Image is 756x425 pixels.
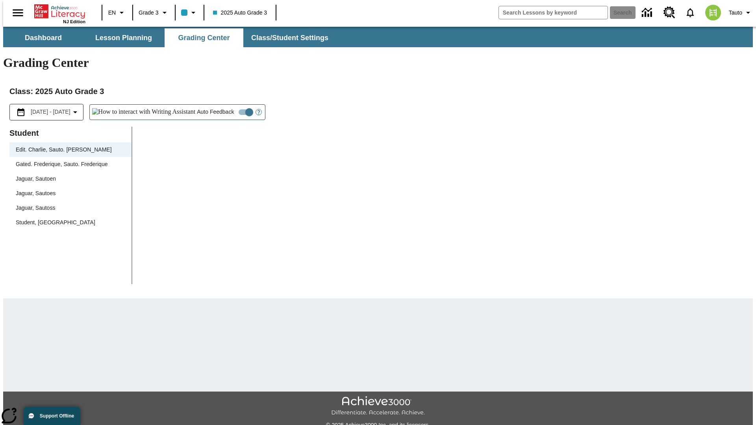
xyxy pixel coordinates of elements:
button: Select a new avatar [700,2,726,23]
div: Gated. Frederique, Sauto. Frederique [9,157,132,172]
button: Open side menu [6,1,30,24]
span: Support Offline [40,413,74,419]
div: Student, [GEOGRAPHIC_DATA] [9,215,132,230]
div: Jaguar, Sautoes [16,189,56,198]
span: Class/Student Settings [251,33,328,42]
button: Class/Student Settings [245,28,335,47]
a: Home [34,4,85,19]
button: Open Help for Writing Assistant [252,105,265,120]
div: Jaguar, Sautoen [16,175,56,183]
span: Auto Feedback [197,108,234,116]
div: Jaguar, Sautoss [16,204,55,212]
button: Class color is light blue. Change class color [178,6,201,20]
button: Profile/Settings [726,6,756,20]
div: Jaguar, Sautoss [9,201,132,215]
h1: Grading Center [3,55,753,70]
img: How to interact with Writing Assistant [92,108,196,116]
span: Lesson Planning [95,33,152,42]
span: 2025 Auto Grade 3 [213,9,267,17]
p: Student [9,127,132,139]
span: Dashboard [25,33,62,42]
h2: Class : 2025 Auto Grade 3 [9,85,747,98]
input: search field [499,6,608,19]
span: Grading Center [178,33,230,42]
div: Edit. Charlie, Sauto. [PERSON_NAME] [9,142,132,157]
button: Select the date range menu item [13,107,80,117]
div: SubNavbar [3,27,753,47]
div: SubNavbar [3,28,335,47]
svg: Collapse Date Range Filter [70,107,80,117]
img: avatar image [705,5,721,20]
button: Lesson Planning [84,28,163,47]
a: Resource Center, Will open in new tab [659,2,680,23]
button: Language: EN, Select a language [105,6,130,20]
span: Tauto [729,9,742,17]
a: Data Center [637,2,659,24]
span: Grade 3 [139,9,159,17]
button: Dashboard [4,28,83,47]
div: Jaguar, Sautoes [9,186,132,201]
button: Support Offline [24,407,80,425]
span: NJ Edition [63,19,85,24]
button: Grading Center [165,28,243,47]
div: Home [34,3,85,24]
div: Gated. Frederique, Sauto. Frederique [16,160,107,168]
div: Edit. Charlie, Sauto. [PERSON_NAME] [16,146,112,154]
button: Grade: Grade 3, Select a grade [135,6,172,20]
a: Notifications [680,2,700,23]
div: Jaguar, Sautoen [9,172,132,186]
img: Achieve3000 Differentiate Accelerate Achieve [331,396,425,416]
div: Student, [GEOGRAPHIC_DATA] [16,218,95,227]
span: EN [108,9,116,17]
span: [DATE] - [DATE] [31,108,70,116]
